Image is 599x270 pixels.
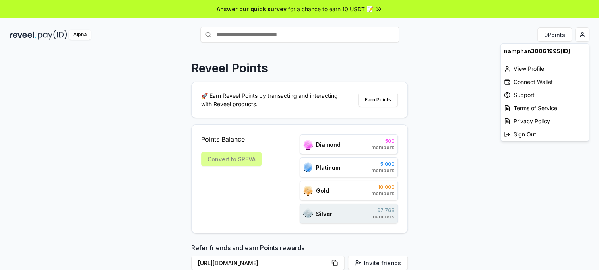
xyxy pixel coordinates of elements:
[501,75,589,88] div: Connect Wallet
[501,62,589,75] div: View Profile
[501,115,589,128] a: Privacy Policy
[501,44,589,58] div: namphan30061995(ID)
[501,128,589,141] div: Sign Out
[501,88,589,101] a: Support
[501,101,589,115] a: Terms of Service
